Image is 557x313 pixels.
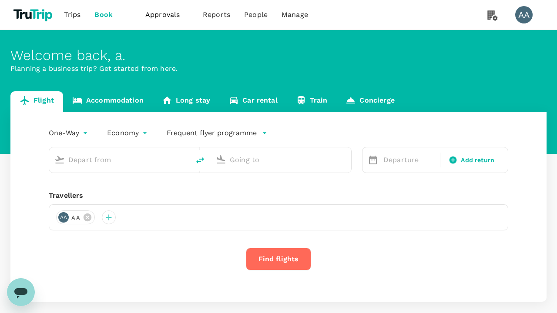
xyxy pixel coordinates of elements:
p: Planning a business trip? Get started from here. [10,63,547,74]
div: AAa a [56,210,95,224]
span: Reports [203,10,230,20]
img: TruTrip logo [10,5,57,24]
div: Travellers [49,190,508,201]
div: AA [515,6,533,23]
div: Welcome back , a . [10,47,547,63]
input: Going to [230,153,333,166]
a: Flight [10,91,63,112]
button: Frequent flyer programme [167,128,267,138]
a: Car rental [219,91,287,112]
p: Frequent flyer programme [167,128,257,138]
span: Approvals [145,10,189,20]
div: AA [58,212,69,223]
div: Economy [107,126,149,140]
div: One-Way [49,126,90,140]
a: Train [287,91,337,112]
span: Trips [64,10,81,20]
span: a a [66,213,85,222]
button: Open [184,159,185,160]
span: Book [94,10,113,20]
span: Add return [461,156,494,165]
a: Accommodation [63,91,153,112]
button: Find flights [246,248,311,270]
button: Open [345,159,347,160]
button: delete [190,150,211,171]
input: Depart from [68,153,171,166]
iframe: Button to launch messaging window [7,278,35,306]
span: People [244,10,268,20]
p: Departure [383,155,435,165]
span: Manage [282,10,308,20]
a: Long stay [153,91,219,112]
a: Concierge [336,91,403,112]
